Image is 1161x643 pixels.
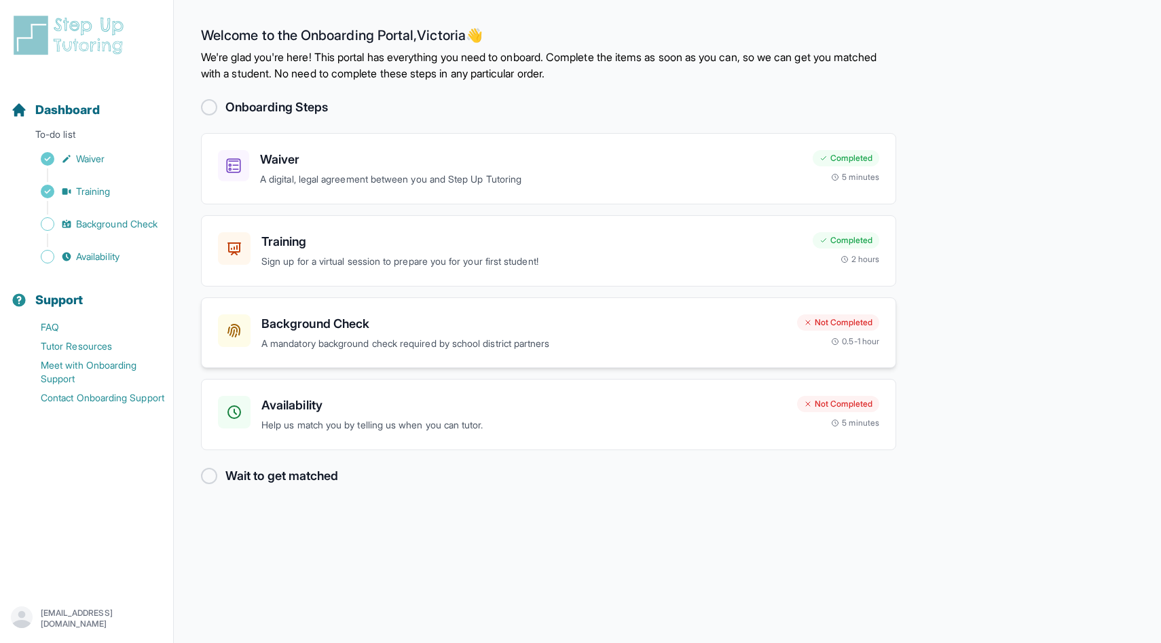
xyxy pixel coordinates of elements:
[261,396,786,415] h3: Availability
[225,466,338,485] h2: Wait to get matched
[261,232,802,251] h3: Training
[831,172,879,183] div: 5 minutes
[41,608,162,629] p: [EMAIL_ADDRESS][DOMAIN_NAME]
[797,396,879,412] div: Not Completed
[201,133,896,204] a: WaiverA digital, legal agreement between you and Step Up TutoringCompleted5 minutes
[11,149,173,168] a: Waiver
[201,379,896,450] a: AvailabilityHelp us match you by telling us when you can tutor.Not Completed5 minutes
[261,418,786,433] p: Help us match you by telling us when you can tutor.
[201,297,896,369] a: Background CheckA mandatory background check required by school district partnersNot Completed0.5...
[35,291,84,310] span: Support
[11,356,173,388] a: Meet with Onboarding Support
[76,185,111,198] span: Training
[225,98,328,117] h2: Onboarding Steps
[11,215,173,234] a: Background Check
[813,232,879,249] div: Completed
[76,250,119,263] span: Availability
[11,337,173,356] a: Tutor Resources
[841,254,880,265] div: 2 hours
[260,172,802,187] p: A digital, legal agreement between you and Step Up Tutoring
[831,418,879,428] div: 5 minutes
[797,314,879,331] div: Not Completed
[11,182,173,201] a: Training
[11,606,162,631] button: [EMAIL_ADDRESS][DOMAIN_NAME]
[5,128,168,147] p: To-do list
[201,215,896,287] a: TrainingSign up for a virtual session to prepare you for your first student!Completed2 hours
[813,150,879,166] div: Completed
[201,49,896,81] p: We're glad you're here! This portal has everything you need to onboard. Complete the items as soo...
[11,388,173,407] a: Contact Onboarding Support
[831,336,879,347] div: 0.5-1 hour
[76,217,158,231] span: Background Check
[261,254,802,270] p: Sign up for a virtual session to prepare you for your first student!
[5,269,168,315] button: Support
[201,27,896,49] h2: Welcome to the Onboarding Portal, Victoria 👋
[11,318,173,337] a: FAQ
[261,336,786,352] p: A mandatory background check required by school district partners
[11,100,100,120] a: Dashboard
[5,79,168,125] button: Dashboard
[11,14,132,57] img: logo
[11,247,173,266] a: Availability
[35,100,100,120] span: Dashboard
[260,150,802,169] h3: Waiver
[76,152,105,166] span: Waiver
[261,314,786,333] h3: Background Check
